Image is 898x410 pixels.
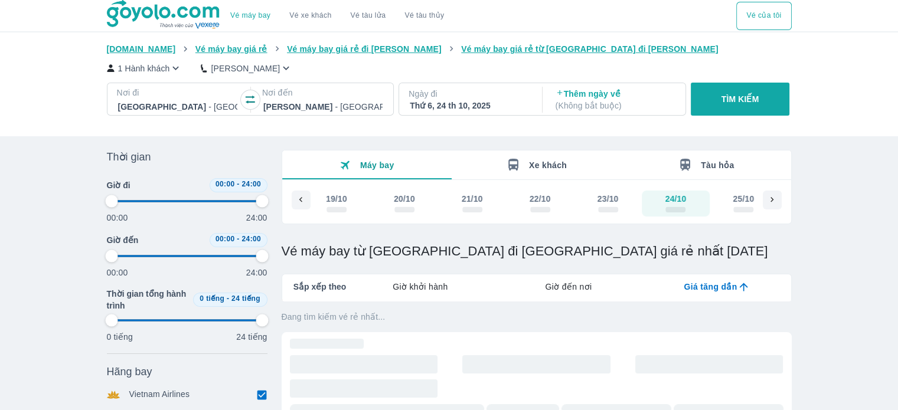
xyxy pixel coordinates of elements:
[556,100,675,111] p: ( Không bắt buộc )
[246,212,267,224] p: 24:00
[237,235,239,243] span: -
[461,44,719,54] span: Vé máy bay giá rẻ từ [GEOGRAPHIC_DATA] đi [PERSON_NAME]
[736,2,791,30] div: choose transportation mode
[236,331,267,343] p: 24 tiếng
[360,160,394,170] span: Máy bay
[107,267,128,278] p: 00:00
[529,160,567,170] span: Xe khách
[282,243,792,260] h1: Vé máy bay từ [GEOGRAPHIC_DATA] đi [GEOGRAPHIC_DATA] giá rẻ nhất [DATE]
[293,281,347,293] span: Sắp xếp theo
[556,88,675,111] p: Thêm ngày về
[395,2,453,30] button: Vé tàu thủy
[721,93,759,105] p: TÌM KIẾM
[107,212,128,224] p: 00:00
[107,62,182,74] button: 1 Hành khách
[346,274,791,299] div: lab API tabs example
[326,193,347,205] div: 19/10
[462,193,483,205] div: 21/10
[289,11,331,20] a: Vé xe khách
[287,44,442,54] span: Vé máy bay giá rẻ đi [PERSON_NAME]
[227,294,229,303] span: -
[545,281,592,293] span: Giờ đến nơi
[107,150,151,164] span: Thời gian
[733,193,754,205] div: 25/10
[230,11,270,20] a: Vé máy bay
[211,63,280,74] p: [PERSON_NAME]
[410,100,529,111] div: Thứ 6, 24 th 10, 2025
[107,365,152,379] span: Hãng bay
[129,388,190,401] p: Vietnam Airlines
[341,2,396,30] a: Vé tàu lửa
[200,294,224,303] span: 0 tiếng
[262,87,384,99] p: Nơi đến
[241,180,261,188] span: 24:00
[665,193,686,205] div: 24/10
[597,193,619,205] div: 23/10
[393,281,448,293] span: Giờ khởi hành
[107,234,139,246] span: Giờ đến
[201,62,292,74] button: [PERSON_NAME]
[221,2,453,30] div: choose transportation mode
[107,179,130,191] span: Giờ đi
[691,83,789,116] button: TÌM KIẾM
[530,193,551,205] div: 22/10
[107,288,188,311] span: Thời gian tổng hành trình
[117,87,239,99] p: Nơi đi
[394,193,415,205] div: 20/10
[195,44,267,54] span: Vé máy bay giá rẻ
[215,235,235,243] span: 00:00
[231,294,260,303] span: 24 tiếng
[118,63,170,74] p: 1 Hành khách
[215,180,235,188] span: 00:00
[237,180,239,188] span: -
[736,2,791,30] button: Vé của tôi
[409,88,530,100] p: Ngày đi
[107,43,792,55] nav: breadcrumb
[246,267,267,278] p: 24:00
[241,235,261,243] span: 24:00
[107,331,133,343] p: 0 tiếng
[684,281,737,293] span: Giá tăng dần
[107,44,176,54] span: [DOMAIN_NAME]
[282,311,792,323] p: Đang tìm kiếm vé rẻ nhất...
[701,160,734,170] span: Tàu hỏa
